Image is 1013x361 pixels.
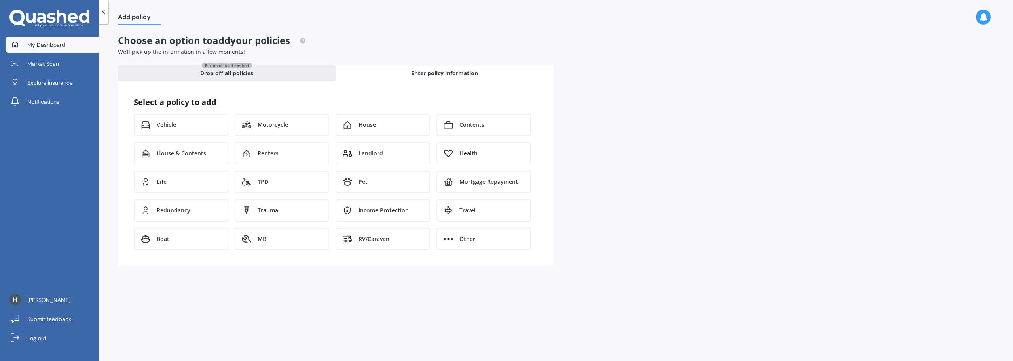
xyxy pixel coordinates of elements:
[359,121,376,129] span: House
[258,235,268,243] span: MBI
[27,315,71,323] span: Submit feedback
[202,63,252,68] span: Recommended method
[258,149,279,157] span: Renters
[6,37,99,53] a: My Dashboard
[203,34,290,47] span: to add your policies
[27,79,73,87] span: Explore insurance
[6,311,99,327] a: Submit feedback
[258,121,288,129] span: Motorcycle
[157,121,176,129] span: Vehicle
[6,330,99,346] a: Log out
[459,149,478,157] span: Health
[157,235,169,243] span: Boat
[134,97,537,107] h3: Select a policy to add
[459,206,476,214] span: Travel
[359,206,409,214] span: Income Protection
[157,149,206,157] span: House & Contents
[118,13,161,24] span: Add policy
[27,60,59,68] span: Market Scan
[459,121,484,129] span: Contents
[118,48,245,55] span: We’ll pick up the information in a few moments!
[359,235,389,243] span: RV/Caravan
[6,75,99,91] a: Explore insurance
[27,41,65,49] span: My Dashboard
[459,235,475,243] span: Other
[27,334,46,342] span: Log out
[27,98,59,106] span: Notifications
[411,69,478,77] span: Enter policy information
[157,178,167,186] span: Life
[459,178,518,186] span: Mortgage Repayment
[6,56,99,72] a: Market Scan
[9,294,21,306] img: ACg8ocLJDZL3BEOurp74NwblMa2OAGt5F8E3Xa1G-09i7LnmHEHD2A=s96-c
[359,178,368,186] span: Pet
[258,206,278,214] span: Trauma
[359,149,383,157] span: Landlord
[157,206,190,214] span: Redundancy
[6,292,99,308] a: [PERSON_NAME]
[118,34,306,47] span: Choose an option
[6,94,99,110] a: Notifications
[200,69,253,77] span: Drop off all policies
[27,296,70,304] span: [PERSON_NAME]
[258,178,268,186] span: TPD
